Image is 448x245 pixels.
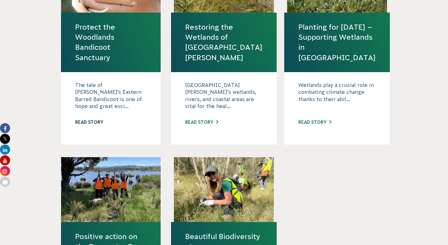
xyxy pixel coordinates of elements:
a: Read story [75,120,108,125]
a: Read story [185,120,218,125]
p: [GEOGRAPHIC_DATA][PERSON_NAME]’s wetlands, rivers, and coastal areas are vital for the heal... [185,82,263,113]
p: The tale of [PERSON_NAME]’s Eastern Barred Bandicoot is one of hope and great exci... [75,82,147,113]
a: Planting for [DATE] – Supporting Wetlands in [GEOGRAPHIC_DATA] [298,22,376,63]
a: Restoring the Wetlands of [GEOGRAPHIC_DATA][PERSON_NAME] [185,22,263,63]
p: Wetlands play a crucial role in combating climate change thanks to their abil... [298,82,376,113]
a: Protect the Woodlands Bandicoot Sanctuary [75,22,147,63]
a: Read story [298,120,331,125]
